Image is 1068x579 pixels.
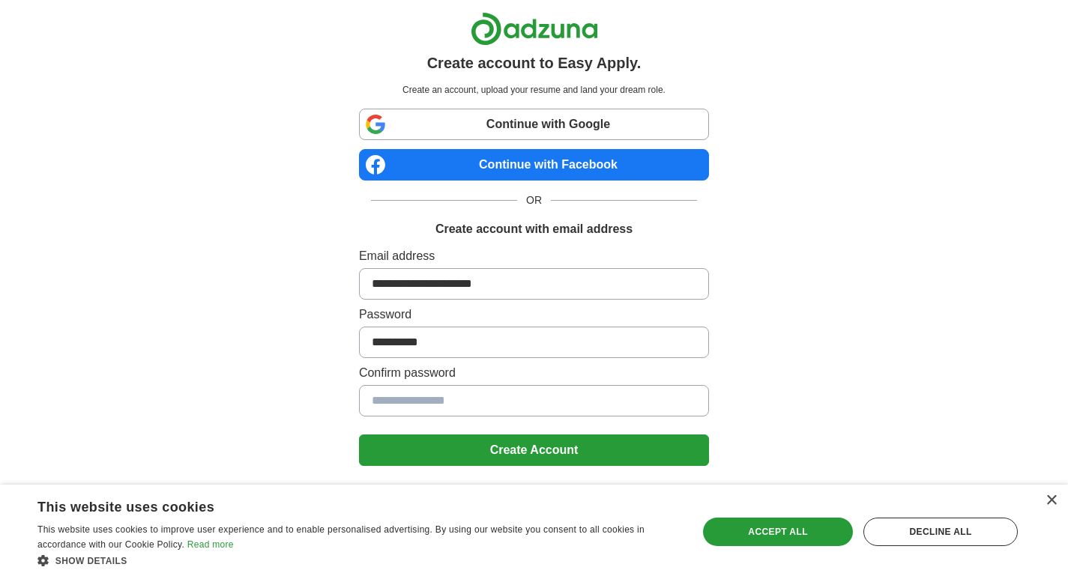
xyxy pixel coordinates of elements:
[863,518,1018,546] div: Decline all
[187,539,234,550] a: Read more, opens a new window
[435,220,633,238] h1: Create account with email address
[359,109,709,140] a: Continue with Google
[427,52,642,74] h1: Create account to Easy Apply.
[517,193,551,208] span: OR
[359,247,709,265] label: Email address
[703,518,853,546] div: Accept all
[55,556,127,566] span: Show details
[359,434,709,466] button: Create Account
[1046,495,1057,506] div: Close
[471,12,598,46] img: Adzuna logo
[37,494,641,516] div: This website uses cookies
[362,83,706,97] p: Create an account, upload your resume and land your dream role.
[37,524,645,550] span: This website uses cookies to improve user experience and to enable personalised advertising. By u...
[359,306,709,324] label: Password
[37,553,678,568] div: Show details
[359,364,709,382] label: Confirm password
[359,149,709,181] a: Continue with Facebook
